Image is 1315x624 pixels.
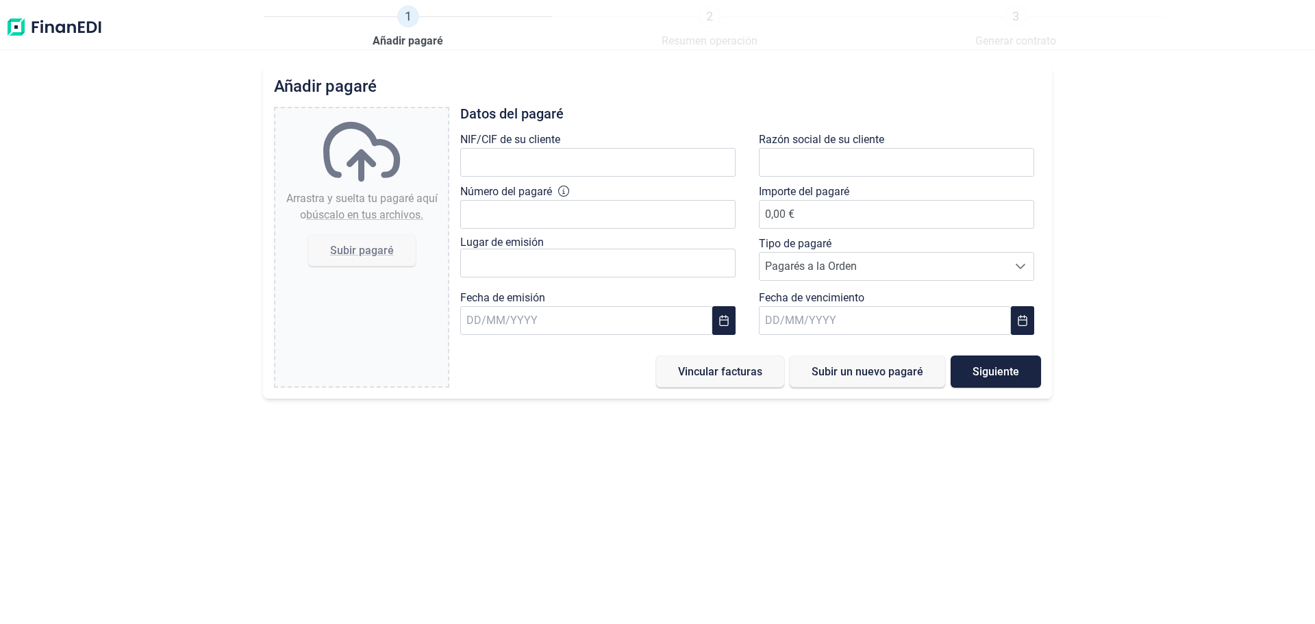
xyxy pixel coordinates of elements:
[5,5,103,49] img: Logo de aplicación
[760,253,1007,280] span: Pagarés a la Orden
[759,306,1011,335] input: DD/MM/YYYY
[373,33,443,49] span: Añadir pagaré
[460,132,560,148] label: NIF/CIF de su cliente
[812,366,923,377] span: Subir un nuevo pagaré
[951,355,1041,388] button: Siguiente
[759,184,849,200] label: Importe del pagaré
[973,366,1019,377] span: Siguiente
[759,132,884,148] label: Razón social de su cliente
[759,236,831,252] label: Tipo de pagaré
[460,236,544,249] label: Lugar de emisión
[678,366,762,377] span: Vincular facturas
[460,306,712,335] input: DD/MM/YYYY
[274,77,1041,96] h2: Añadir pagaré
[712,306,736,335] button: Choose Date
[790,355,945,388] button: Subir un nuevo pagaré
[460,184,552,200] label: Número del pagaré
[373,5,443,49] a: 1Añadir pagaré
[460,290,545,306] label: Fecha de emisión
[759,290,864,306] label: Fecha de vencimiento
[397,5,419,27] span: 1
[656,355,784,388] button: Vincular facturas
[1011,306,1034,335] button: Choose Date
[460,107,1041,121] h3: Datos del pagaré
